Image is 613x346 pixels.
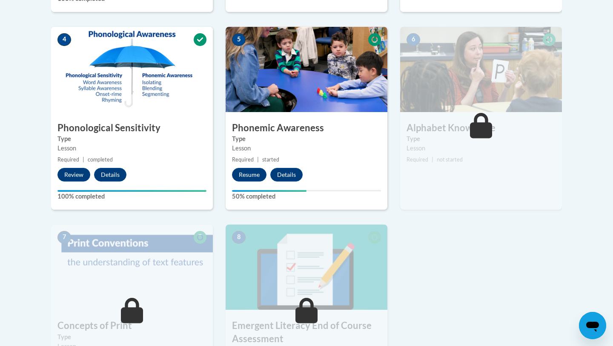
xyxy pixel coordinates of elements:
span: 8 [232,231,246,244]
h3: Alphabet Knowledge [400,121,562,135]
img: Course Image [400,27,562,112]
button: Resume [232,168,266,182]
label: Type [57,134,206,144]
div: Your progress [57,190,206,192]
label: 100% completed [57,192,206,201]
h3: Phonological Sensitivity [51,121,213,135]
span: 5 [232,33,246,46]
span: 4 [57,33,71,46]
label: Type [232,134,381,144]
div: Lesson [407,144,556,153]
img: Course Image [51,27,213,112]
h3: Emergent Literacy End of Course Assessment [226,319,387,346]
span: Required [407,156,428,163]
button: Details [94,168,126,182]
span: Required [232,156,254,163]
label: Type [407,134,556,144]
span: 7 [57,231,71,244]
div: Lesson [232,144,381,153]
span: | [432,156,433,163]
span: 6 [407,33,420,46]
span: completed [88,156,113,163]
div: Your progress [232,190,306,192]
div: Lesson [57,144,206,153]
span: not started [437,156,463,163]
img: Course Image [226,27,387,112]
img: Course Image [51,225,213,310]
button: Details [270,168,303,182]
img: Course Image [226,225,387,310]
span: started [262,156,279,163]
iframe: Button to launch messaging window [579,312,606,339]
button: Review [57,168,90,182]
label: 50% completed [232,192,381,201]
h3: Phonemic Awareness [226,121,387,135]
span: | [257,156,259,163]
span: Required [57,156,79,163]
label: Type [57,332,206,342]
h3: Concepts of Print [51,319,213,332]
span: | [83,156,84,163]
